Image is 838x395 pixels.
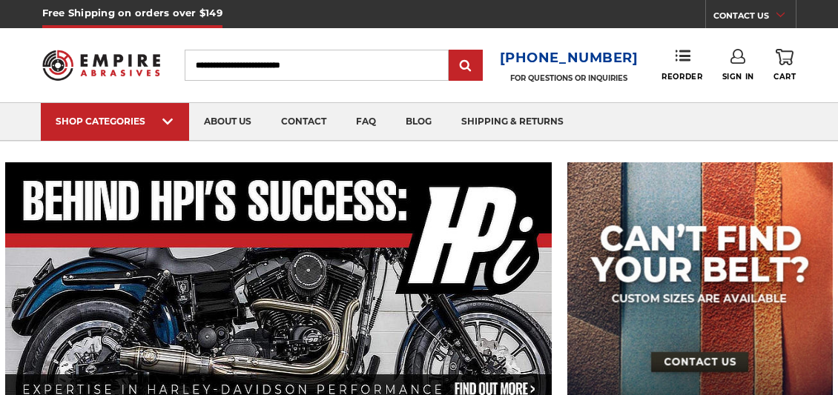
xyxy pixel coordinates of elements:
[189,103,266,141] a: about us
[500,73,639,83] p: FOR QUESTIONS OR INQUIRIES
[446,103,578,141] a: shipping & returns
[56,116,174,127] div: SHOP CATEGORIES
[500,47,639,69] a: [PHONE_NUMBER]
[451,51,481,81] input: Submit
[341,103,391,141] a: faq
[773,49,796,82] a: Cart
[42,42,160,88] img: Empire Abrasives
[722,72,754,82] span: Sign In
[662,49,702,81] a: Reorder
[713,7,796,28] a: CONTACT US
[391,103,446,141] a: blog
[773,72,796,82] span: Cart
[266,103,341,141] a: contact
[662,72,702,82] span: Reorder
